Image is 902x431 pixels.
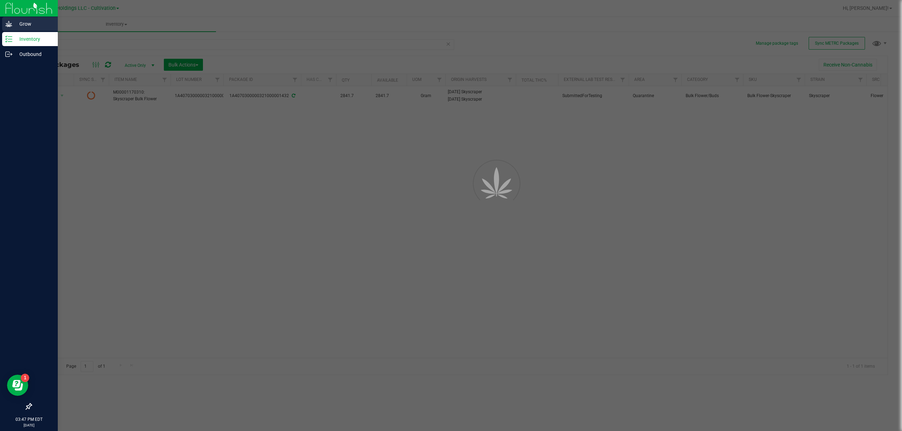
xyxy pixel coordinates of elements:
iframe: Resource center unread badge [21,374,29,382]
p: Inventory [12,35,55,43]
inline-svg: Inventory [5,36,12,43]
p: [DATE] [3,423,55,428]
inline-svg: Outbound [5,51,12,58]
iframe: Resource center [7,375,28,396]
p: Outbound [12,50,55,58]
p: 03:47 PM EDT [3,416,55,423]
p: Grow [12,20,55,28]
inline-svg: Grow [5,20,12,27]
